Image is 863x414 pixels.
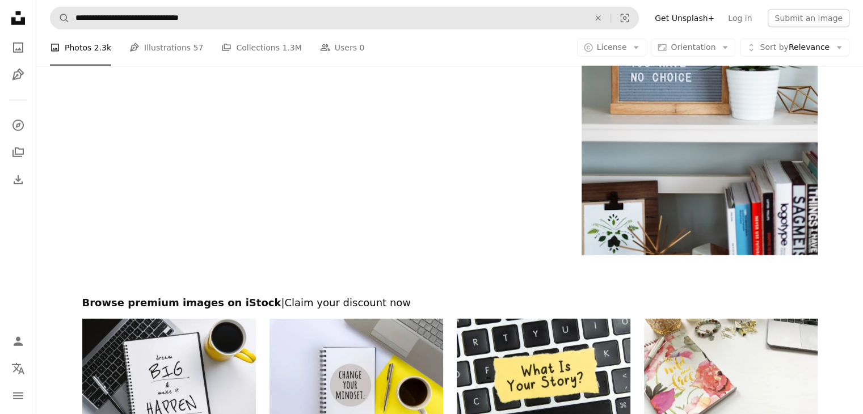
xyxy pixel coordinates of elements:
[648,9,721,27] a: Get Unsplash+
[7,7,30,32] a: Home — Unsplash
[50,7,639,29] form: Find visuals sitewide
[221,29,301,66] a: Collections 1.3M
[597,43,627,52] span: License
[7,330,30,353] a: Log in / Sign up
[760,42,830,53] span: Relevance
[7,168,30,191] a: Download History
[320,29,365,66] a: Users 0
[129,29,203,66] a: Illustrations 57
[281,297,411,309] span: | Claim your discount now
[611,7,638,29] button: Visual search
[7,385,30,407] button: Menu
[282,41,301,54] span: 1.3M
[651,39,735,57] button: Orientation
[359,41,364,54] span: 0
[577,39,647,57] button: License
[740,39,849,57] button: Sort byRelevance
[582,73,818,83] a: You will be okay you have no choice box
[671,43,715,52] span: Orientation
[7,357,30,380] button: Language
[586,7,611,29] button: Clear
[193,41,204,54] span: 57
[760,43,788,52] span: Sort by
[82,296,818,310] h2: Browse premium images on iStock
[7,141,30,164] a: Collections
[7,114,30,137] a: Explore
[7,36,30,59] a: Photos
[721,9,759,27] a: Log in
[7,64,30,86] a: Illustrations
[768,9,849,27] button: Submit an image
[50,7,70,29] button: Search Unsplash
